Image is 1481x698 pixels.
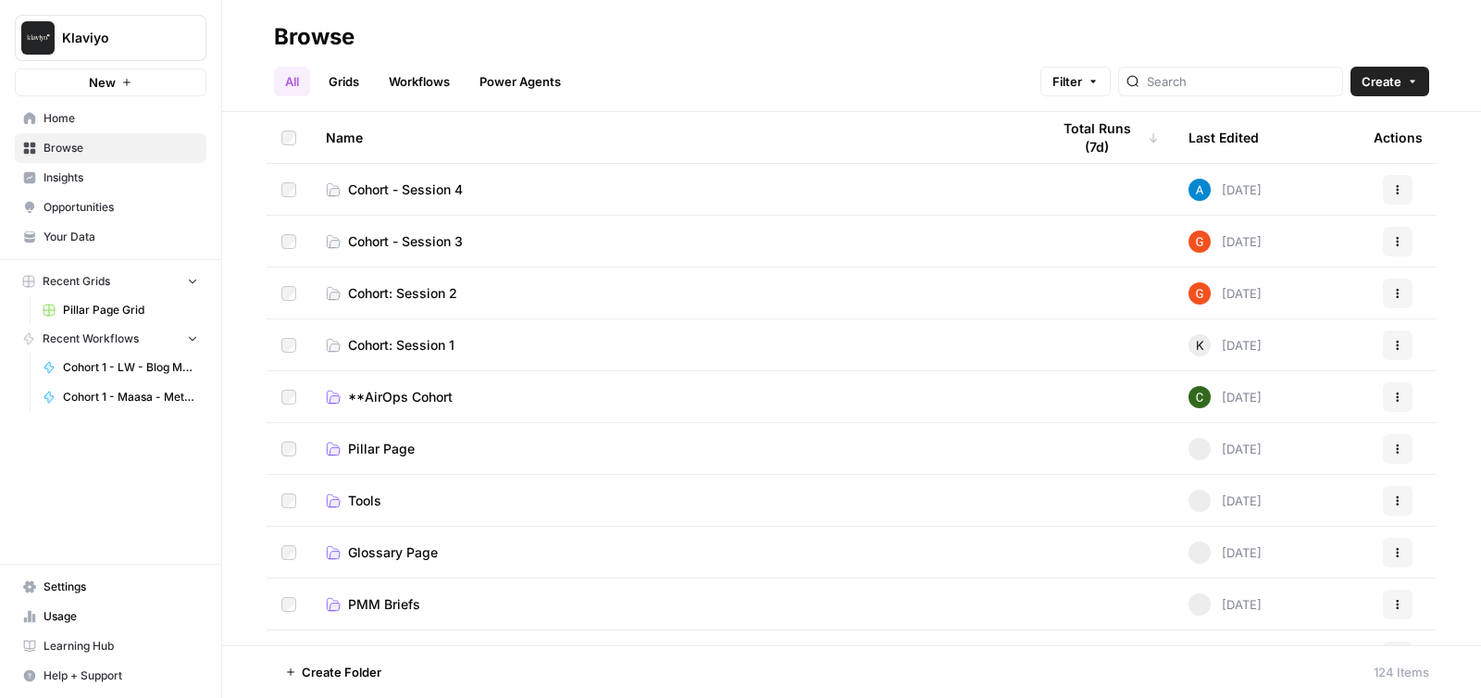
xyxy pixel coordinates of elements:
[1189,645,1211,667] img: zdhmu8j9dpt46ofesn2i0ad6n35e
[44,579,198,595] span: Settings
[34,382,206,412] a: Cohort 1 - Maasa - Metadescription for blog
[44,140,198,156] span: Browse
[1189,282,1211,305] img: ep2s7dd3ojhp11nu5ayj08ahj9gv
[348,388,453,406] span: **AirOps Cohort
[274,67,310,96] a: All
[15,268,206,295] button: Recent Grids
[326,492,1020,510] a: Tools
[15,69,206,96] button: New
[62,29,174,47] span: Klaviyo
[21,21,55,55] img: Klaviyo Logo
[326,336,1020,355] a: Cohort: Session 1
[1052,72,1082,91] span: Filter
[274,22,355,52] div: Browse
[274,657,392,687] button: Create Folder
[1189,542,1262,564] div: [DATE]
[378,67,461,96] a: Workflows
[1189,593,1211,616] img: rox323kbkgutb4wcij4krxobkpon
[326,232,1020,251] a: Cohort - Session 3
[348,336,454,355] span: Cohort: Session 1
[1189,179,1211,201] img: o3cqybgnmipr355j8nz4zpq1mc6x
[1189,386,1262,408] div: [DATE]
[15,15,206,61] button: Workspace: Klaviyo
[44,229,198,245] span: Your Data
[15,133,206,163] a: Browse
[15,104,206,133] a: Home
[15,222,206,252] a: Your Data
[15,163,206,193] a: Insights
[63,359,198,376] span: Cohort 1 - LW - Blog Meta Description Homework
[1189,231,1211,253] img: ep2s7dd3ojhp11nu5ayj08ahj9gv
[1189,231,1262,253] div: [DATE]
[1374,663,1429,681] div: 124 Items
[326,181,1020,199] a: Cohort - Session 4
[302,663,381,681] span: Create Folder
[15,602,206,631] a: Usage
[348,284,457,303] span: Cohort: Session 2
[326,284,1020,303] a: Cohort: Session 2
[348,543,438,562] span: Glossary Page
[1189,490,1211,512] img: rox323kbkgutb4wcij4krxobkpon
[348,440,415,458] span: Pillar Page
[1050,112,1159,163] div: Total Runs (7d)
[348,232,463,251] span: Cohort - Session 3
[1189,282,1262,305] div: [DATE]
[1362,72,1401,91] span: Create
[468,67,572,96] a: Power Agents
[1189,438,1211,460] img: rox323kbkgutb4wcij4krxobkpon
[1189,334,1262,356] div: [DATE]
[89,73,116,92] span: New
[317,67,370,96] a: Grids
[44,667,198,684] span: Help + Support
[15,631,206,661] a: Learning Hub
[15,193,206,222] a: Opportunities
[1189,112,1259,163] div: Last Edited
[1189,645,1262,667] div: [DATE]
[63,302,198,318] span: Pillar Page Grid
[348,595,420,614] span: PMM Briefs
[1189,542,1211,564] img: rox323kbkgutb4wcij4krxobkpon
[1189,386,1211,408] img: 14qrvic887bnlg6dzgoj39zarp80
[44,638,198,654] span: Learning Hub
[348,181,463,199] span: Cohort - Session 4
[348,492,381,510] span: Tools
[1189,593,1262,616] div: [DATE]
[15,572,206,602] a: Settings
[43,330,139,347] span: Recent Workflows
[34,353,206,382] a: Cohort 1 - LW - Blog Meta Description Homework
[43,273,110,290] span: Recent Grids
[1189,490,1262,512] div: [DATE]
[44,169,198,186] span: Insights
[1189,438,1262,460] div: [DATE]
[63,389,198,405] span: Cohort 1 - Maasa - Metadescription for blog
[326,543,1020,562] a: Glossary Page
[15,661,206,691] button: Help + Support
[15,325,206,353] button: Recent Workflows
[1196,336,1204,355] span: K
[1374,112,1423,163] div: Actions
[1040,67,1111,96] button: Filter
[44,608,198,625] span: Usage
[1189,179,1262,201] div: [DATE]
[326,388,1020,406] a: **AirOps Cohort
[44,199,198,216] span: Opportunities
[326,440,1020,458] a: Pillar Page
[1147,72,1335,91] input: Search
[326,595,1020,614] a: PMM Briefs
[326,112,1020,163] div: Name
[1350,67,1429,96] button: Create
[34,295,206,325] a: Pillar Page Grid
[44,110,198,127] span: Home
